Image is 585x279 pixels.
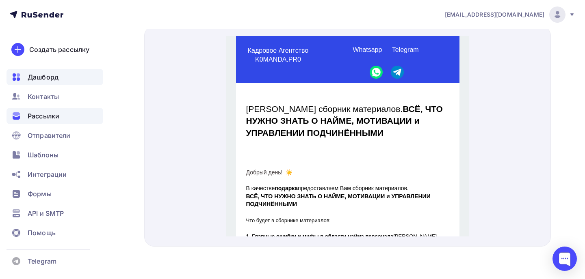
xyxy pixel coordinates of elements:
[49,149,72,155] strong: подарка
[160,8,195,19] a: Telegram
[28,189,52,199] span: Формы
[6,108,103,124] a: Рассылки
[28,92,59,101] span: Контакты
[28,111,59,121] span: Рассылки
[22,11,83,27] span: Кадровое Агентство K0MANDA.PR0
[20,197,168,203] strong: 1. Главные ошибки и мифы в области найма персонала
[28,150,58,160] span: Шаблоны
[20,68,217,101] span: [PERSON_NAME] сборник материалов.
[6,186,103,202] a: Формы
[20,149,183,155] span: В качестве предоставляем Вам сборник материалов.
[20,181,105,187] span: Что будет в сборнике материалов:
[6,127,103,144] a: Отправители
[6,147,103,163] a: Шаблоны
[20,68,217,101] strong: ВСЁ, ЧТО НУЖНО ЗНАТЬ О НАЙМЕ, МОТИВАЦИИ и УПРАВЛЕНИИ ПОДЧИНЁННЫМИ
[445,6,575,23] a: [EMAIL_ADDRESS][DOMAIN_NAME]
[28,228,56,238] span: Помощь
[165,30,178,43] img: Telegram
[20,197,211,219] span: [PERSON_NAME] отрезвляет руководителя, который думает, что умеет быстро и безошибочно находить пр...
[144,30,157,43] img: WhatsApp
[28,208,64,218] span: API и SMTP
[28,131,71,140] span: Отправители
[445,11,544,19] span: [EMAIL_ADDRESS][DOMAIN_NAME]
[20,157,205,172] span: ВСЁ, ЧТО НУЖНО ЗНАТЬ О НАЙМЕ, МОТИВАЦИИ и УПРАВЛЕНИИ ПОДЧИНЁННЫМИ
[28,256,56,266] span: Telegram
[20,133,223,141] p: Добрый день! ☀️
[28,170,67,179] span: Интеграции
[29,45,89,54] div: Создать рассылку
[28,72,58,82] span: Дашборд
[6,69,103,85] a: Дашборд
[121,8,158,19] a: Whatsapp
[6,88,103,105] a: Контакты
